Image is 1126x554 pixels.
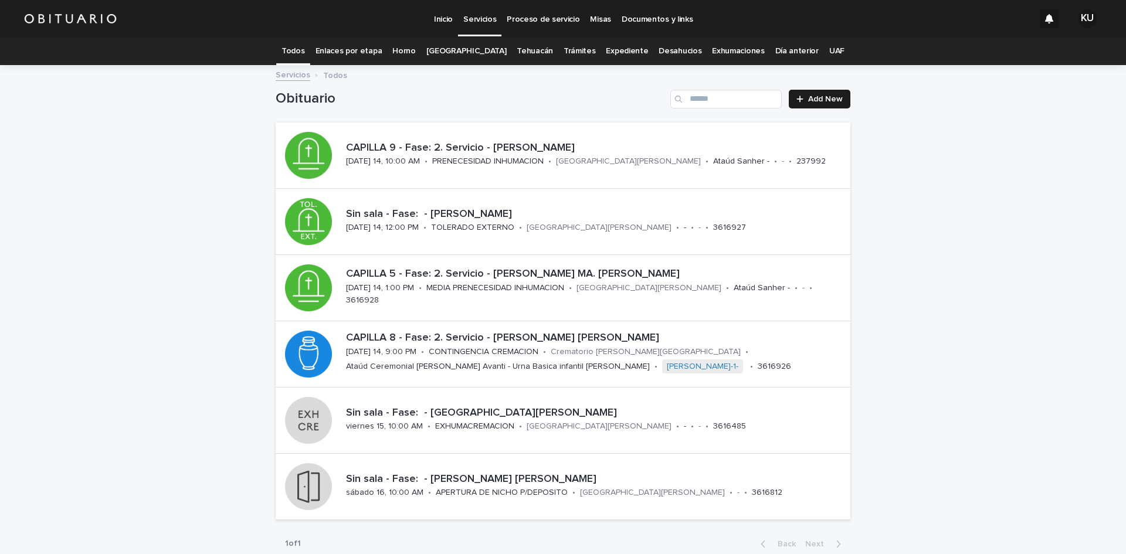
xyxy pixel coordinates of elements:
[782,157,784,166] p: -
[706,157,708,166] p: •
[654,362,657,372] p: •
[346,362,650,372] p: Ataúd Ceremonial [PERSON_NAME] Avanti - Urna Basica infantil [PERSON_NAME]
[564,38,596,65] a: Trámites
[670,90,782,108] input: Search
[796,157,826,166] p: 237992
[527,422,671,431] p: [GEOGRAPHIC_DATA][PERSON_NAME]
[323,68,347,81] p: Todos
[519,223,522,233] p: •
[432,157,544,166] p: PRENECESIDAD INHUMACION
[713,422,746,431] p: 3616485
[676,422,679,431] p: •
[435,422,514,431] p: EXHUMACREMACION
[805,540,831,548] span: Next
[698,223,701,233] p: -
[771,540,796,548] span: Back
[758,362,791,372] p: 3616926
[425,157,428,166] p: •
[346,268,846,281] p: CAPILLA 5 - Fase: 2. Servicio - [PERSON_NAME] MA. [PERSON_NAME]
[346,142,846,155] p: CAPILLA 9 - Fase: 2. Servicio - [PERSON_NAME]
[419,283,422,293] p: •
[346,157,420,166] p: [DATE] 14, 10:00 AM
[428,488,431,498] p: •
[276,255,850,321] a: CAPILLA 5 - Fase: 2. Servicio - [PERSON_NAME] MA. [PERSON_NAME][DATE] 14, 1:00 PM•MEDIA PRENECESI...
[691,223,694,233] p: •
[775,38,819,65] a: Día anterior
[527,223,671,233] p: [GEOGRAPHIC_DATA][PERSON_NAME]
[737,488,740,498] p: -
[659,38,701,65] a: Desahucios
[751,539,801,549] button: Back
[580,488,725,498] p: [GEOGRAPHIC_DATA][PERSON_NAME]
[698,422,701,431] p: -
[276,90,666,107] h1: Obituario
[543,347,546,357] p: •
[734,283,790,293] p: Ataúd Sanher -
[346,347,416,357] p: [DATE] 14, 9:00 PM
[426,38,507,65] a: [GEOGRAPHIC_DATA]
[548,157,551,166] p: •
[676,223,679,233] p: •
[712,38,764,65] a: Exhumaciones
[802,283,805,293] p: -
[789,157,792,166] p: •
[281,38,304,65] a: Todos
[346,473,846,486] p: Sin sala - Fase: - [PERSON_NAME] [PERSON_NAME]
[423,223,426,233] p: •
[706,422,708,431] p: •
[752,488,782,498] p: 3616812
[276,189,850,255] a: Sin sala - Fase: - [PERSON_NAME][DATE] 14, 12:00 PM•TOLERADO EXTERNO•[GEOGRAPHIC_DATA][PERSON_NAM...
[428,422,430,431] p: •
[730,488,732,498] p: •
[346,488,423,498] p: sábado 16, 10:00 AM
[576,283,721,293] p: [GEOGRAPHIC_DATA][PERSON_NAME]
[346,295,379,305] p: 3616928
[429,347,538,357] p: CONTINGENCIA CREMACION
[774,157,777,166] p: •
[392,38,415,65] a: Horno
[1078,9,1097,28] div: KU
[713,157,769,166] p: Ataúd Sanher -
[801,539,850,549] button: Next
[789,90,850,108] a: Add New
[431,223,514,233] p: TOLERADO EXTERNO
[276,321,850,388] a: CAPILLA 8 - Fase: 2. Servicio - [PERSON_NAME] [PERSON_NAME][DATE] 14, 9:00 PM•CONTINGENCIA CREMAC...
[706,223,708,233] p: •
[346,208,846,221] p: Sin sala - Fase: - [PERSON_NAME]
[276,123,850,189] a: CAPILLA 9 - Fase: 2. Servicio - [PERSON_NAME][DATE] 14, 10:00 AM•PRENECESIDAD INHUMACION•[GEOGRAP...
[684,223,686,233] p: -
[519,422,522,431] p: •
[808,95,843,103] span: Add New
[829,38,844,65] a: UAF
[691,422,694,431] p: •
[346,223,419,233] p: [DATE] 14, 12:00 PM
[750,362,753,372] p: •
[23,7,117,30] img: HUM7g2VNRLqGMmR9WVqf
[809,283,812,293] p: •
[421,347,424,357] p: •
[517,38,553,65] a: Tehuacán
[744,488,747,498] p: •
[795,283,798,293] p: •
[667,362,738,372] a: [PERSON_NAME]-1-
[276,388,850,454] a: Sin sala - Fase: - [GEOGRAPHIC_DATA][PERSON_NAME]viernes 15, 10:00 AM•EXHUMACREMACION•[GEOGRAPHIC...
[551,347,741,357] p: Crematorio [PERSON_NAME][GEOGRAPHIC_DATA]
[276,67,310,81] a: Servicios
[346,332,846,345] p: CAPILLA 8 - Fase: 2. Servicio - [PERSON_NAME] [PERSON_NAME]
[346,422,423,431] p: viernes 15, 10:00 AM
[426,283,564,293] p: MEDIA PRENECESIDAD INHUMACION
[569,283,572,293] p: •
[726,283,729,293] p: •
[572,488,575,498] p: •
[556,157,701,166] p: [GEOGRAPHIC_DATA][PERSON_NAME]
[606,38,648,65] a: Expediente
[745,347,748,357] p: •
[276,454,850,520] a: Sin sala - Fase: - [PERSON_NAME] [PERSON_NAME]sábado 16, 10:00 AM•APERTURA DE NICHO P/DEPOSITO•[G...
[316,38,382,65] a: Enlaces por etapa
[346,407,846,420] p: Sin sala - Fase: - [GEOGRAPHIC_DATA][PERSON_NAME]
[346,283,414,293] p: [DATE] 14, 1:00 PM
[684,422,686,431] p: -
[713,223,746,233] p: 3616927
[436,488,568,498] p: APERTURA DE NICHO P/DEPOSITO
